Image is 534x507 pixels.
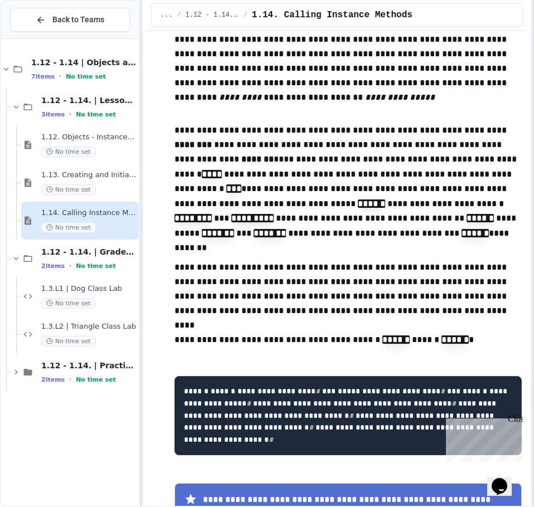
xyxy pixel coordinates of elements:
span: ... [161,11,173,19]
span: No time set [66,73,106,80]
div: Chat with us now!Close [4,4,77,71]
span: 1.12 - 1.14. | Practice Labs [41,360,137,370]
span: No time set [41,298,96,309]
span: • [59,72,61,81]
span: 1.12 - 1.14. | Lessons and Notes [41,95,137,105]
span: / [244,11,247,19]
span: 1.12. Objects - Instances of Classes [41,133,137,142]
button: Back to Teams [10,8,130,32]
span: Back to Teams [52,14,104,26]
span: No time set [41,184,96,195]
span: No time set [41,222,96,233]
span: 1.14. Calling Instance Methods [252,8,412,22]
span: No time set [76,376,116,383]
span: 1.12 - 1.14. | Graded Labs [41,247,137,257]
span: • [69,110,71,119]
iframe: chat widget [487,462,523,496]
iframe: chat widget [441,414,523,461]
span: 1.12 - 1.14. | Lessons and Notes [186,11,239,19]
span: No time set [76,111,116,118]
span: 2 items [41,376,65,383]
span: No time set [41,147,96,157]
span: 1.3.L1 | Dog Class Lab [41,284,137,294]
span: 1.12 - 1.14 | Objects and Instances of Classes [31,57,137,67]
span: 1.3.L2 | Triangle Class Lab [41,322,137,331]
span: No time set [76,262,116,270]
span: 7 items [31,73,55,80]
span: / [177,11,181,19]
span: • [69,261,71,270]
span: • [69,375,71,384]
span: 3 items [41,111,65,118]
span: 1.13. Creating and Initializing Objects: Constructors [41,170,137,180]
span: No time set [41,336,96,347]
span: 2 items [41,262,65,270]
span: 1.14. Calling Instance Methods [41,208,137,218]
